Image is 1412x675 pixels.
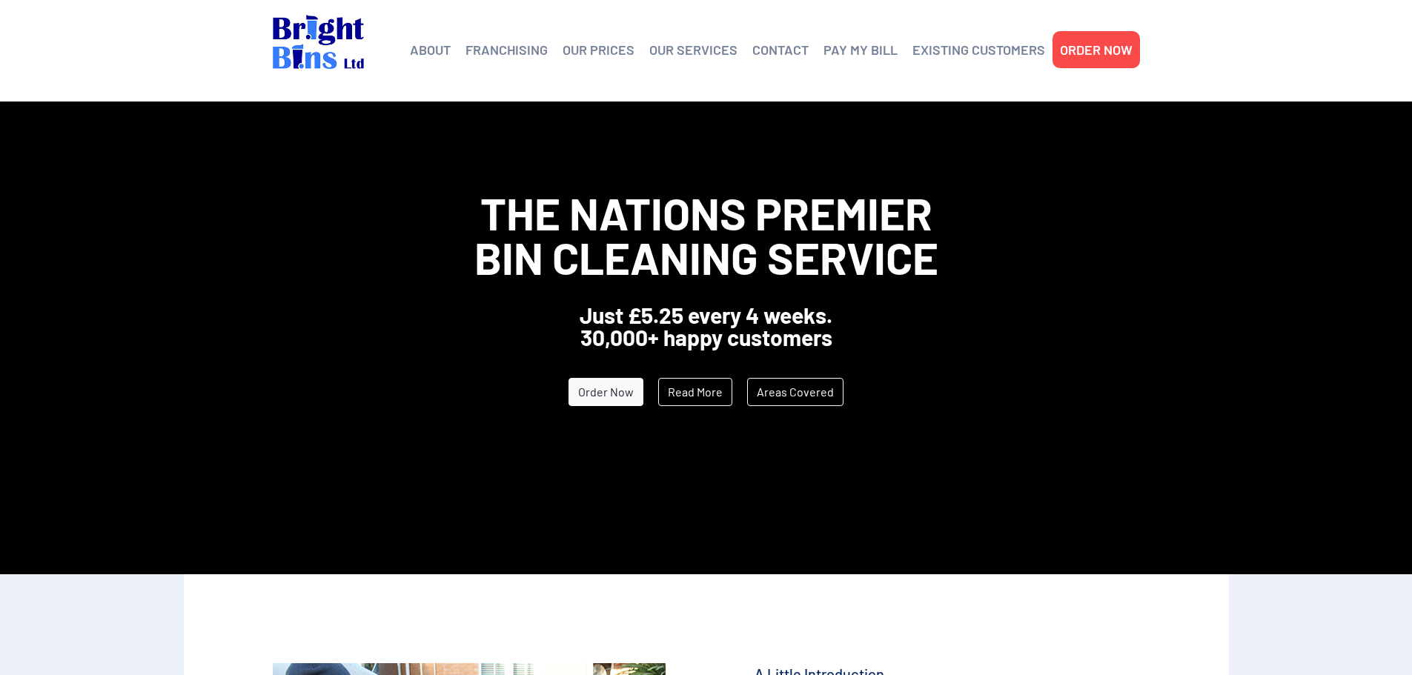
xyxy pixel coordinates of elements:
[752,39,809,61] a: CONTACT
[474,186,938,284] span: The Nations Premier Bin Cleaning Service
[649,39,738,61] a: OUR SERVICES
[563,39,634,61] a: OUR PRICES
[658,378,732,406] a: Read More
[569,378,643,406] a: Order Now
[823,39,898,61] a: PAY MY BILL
[912,39,1045,61] a: EXISTING CUSTOMERS
[1060,39,1133,61] a: ORDER NOW
[410,39,451,61] a: ABOUT
[465,39,548,61] a: FRANCHISING
[747,378,843,406] a: Areas Covered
